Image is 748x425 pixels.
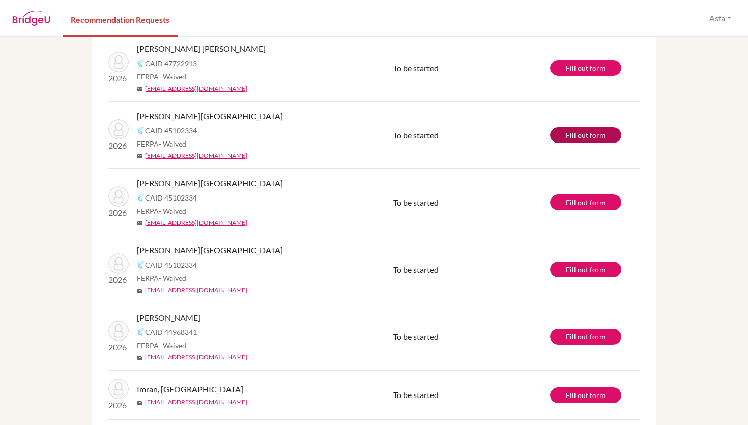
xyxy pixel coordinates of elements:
[145,327,197,337] span: CAID 44968341
[393,130,439,140] span: To be started
[12,11,50,26] img: BridgeU logo
[108,186,129,207] img: Saadia, Haleema
[159,274,186,282] span: - Waived
[159,341,186,350] span: - Waived
[137,220,143,226] span: mail
[137,288,143,294] span: mail
[108,379,129,399] img: Imran, Haniya
[108,207,129,219] p: 2026
[550,60,621,76] a: Fill out form
[137,328,145,336] img: Common App logo
[108,341,129,353] p: 2026
[137,153,143,159] span: mail
[550,329,621,345] a: Fill out form
[137,71,186,82] span: FERPA
[159,72,186,81] span: - Waived
[108,119,129,139] img: Saadia, Haleema
[108,321,129,341] img: Arif, Adam
[63,2,178,37] a: Recommendation Requests
[108,139,129,152] p: 2026
[145,125,197,136] span: CAID 45102334
[137,193,145,202] img: Common App logo
[393,332,439,342] span: To be started
[137,383,243,395] span: Imran, [GEOGRAPHIC_DATA]
[550,387,621,403] a: Fill out form
[137,311,200,324] span: [PERSON_NAME]
[137,138,186,149] span: FERPA
[145,260,197,270] span: CAID 45102334
[137,355,143,361] span: mail
[137,86,143,92] span: mail
[145,218,247,228] a: [EMAIL_ADDRESS][DOMAIN_NAME]
[145,353,247,362] a: [EMAIL_ADDRESS][DOMAIN_NAME]
[145,192,197,203] span: CAID 45102334
[705,9,736,28] button: Asfa
[137,400,143,406] span: mail
[550,262,621,277] a: Fill out form
[137,340,186,351] span: FERPA
[393,390,439,400] span: To be started
[393,63,439,73] span: To be started
[137,126,145,134] img: Common App logo
[108,274,129,286] p: 2026
[550,194,621,210] a: Fill out form
[550,127,621,143] a: Fill out form
[145,58,197,69] span: CAID 47722913
[108,72,129,84] p: 2026
[393,197,439,207] span: To be started
[137,206,186,216] span: FERPA
[159,139,186,148] span: - Waived
[137,43,266,55] span: [PERSON_NAME] [PERSON_NAME]
[145,286,247,295] a: [EMAIL_ADDRESS][DOMAIN_NAME]
[108,399,129,411] p: 2026
[137,273,186,284] span: FERPA
[393,265,439,274] span: To be started
[145,84,247,93] a: [EMAIL_ADDRESS][DOMAIN_NAME]
[145,151,247,160] a: [EMAIL_ADDRESS][DOMAIN_NAME]
[137,261,145,269] img: Common App logo
[145,398,247,407] a: [EMAIL_ADDRESS][DOMAIN_NAME]
[137,244,283,257] span: [PERSON_NAME][GEOGRAPHIC_DATA]
[108,253,129,274] img: Saadia, Haleema
[137,177,283,189] span: [PERSON_NAME][GEOGRAPHIC_DATA]
[137,59,145,67] img: Common App logo
[137,110,283,122] span: [PERSON_NAME][GEOGRAPHIC_DATA]
[108,52,129,72] img: Wattoo, Rania Khurram
[159,207,186,215] span: - Waived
